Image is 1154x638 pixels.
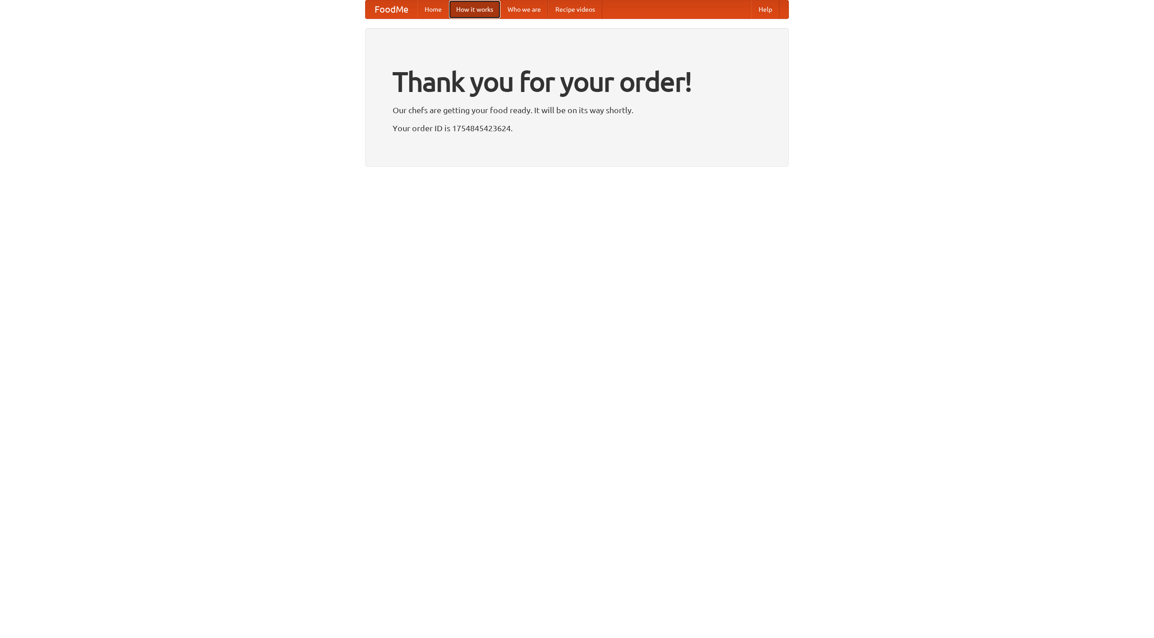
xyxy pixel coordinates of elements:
[393,103,761,117] p: Our chefs are getting your food ready. It will be on its way shortly.
[751,0,779,18] a: Help
[548,0,602,18] a: Recipe videos
[366,0,417,18] a: FoodMe
[500,0,548,18] a: Who we are
[417,0,449,18] a: Home
[449,0,500,18] a: How it works
[393,121,761,135] p: Your order ID is 1754845423624.
[393,60,761,103] h1: Thank you for your order!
